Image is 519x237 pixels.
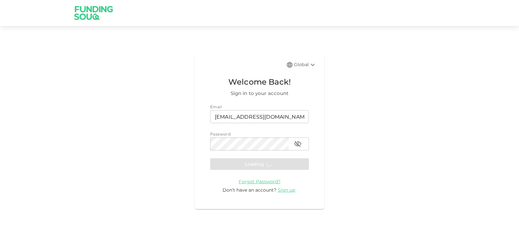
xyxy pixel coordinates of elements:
span: Email [210,104,222,109]
input: email [210,110,309,123]
span: Password [210,132,231,136]
span: Sign in to your account [210,89,309,97]
span: Sign up [278,187,295,193]
span: Welcome Back! [210,76,309,88]
input: password [210,137,289,150]
div: Global [294,61,317,69]
a: Forgot Password? [239,178,281,184]
span: Don’t have an account? [223,187,276,193]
